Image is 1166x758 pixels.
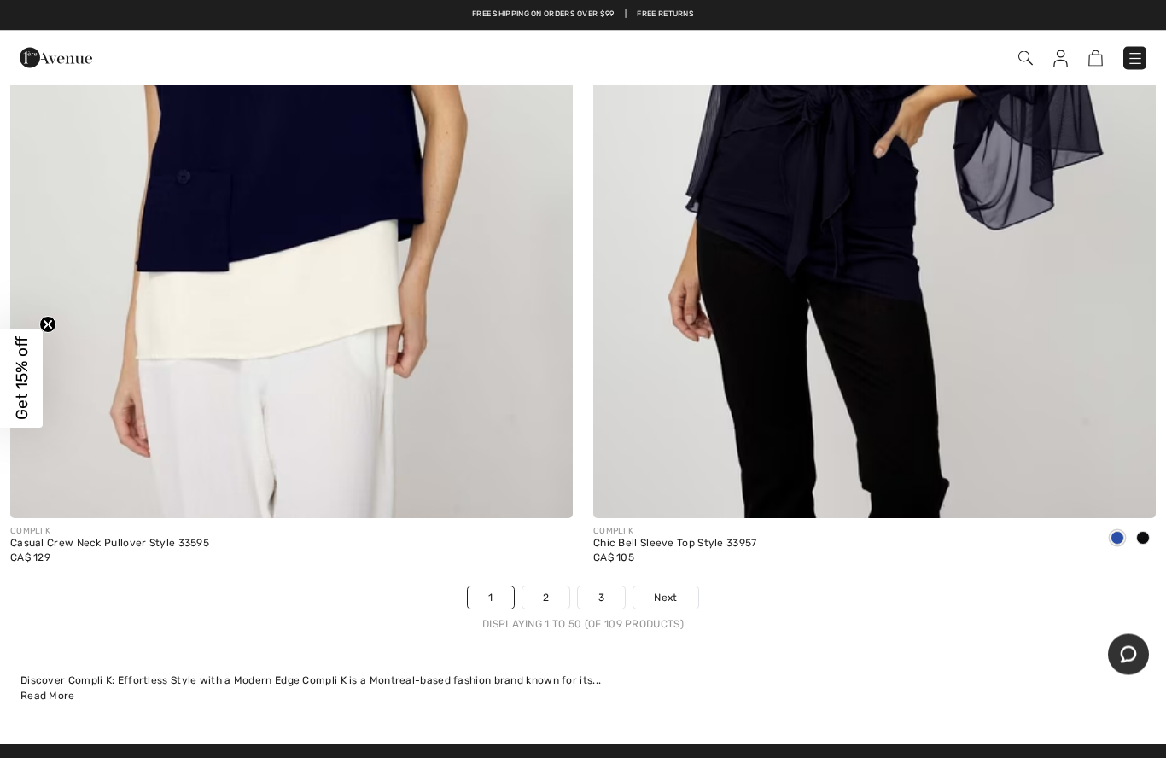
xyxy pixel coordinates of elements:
[593,526,757,539] div: COMPLI K
[578,587,625,609] a: 3
[20,673,1146,689] div: Discover Compli K: Effortless Style with a Modern Edge Compli K is a Montreal-based fashion brand...
[522,587,569,609] a: 2
[10,526,209,539] div: COMPLI K
[1088,50,1103,67] img: Shopping Bag
[472,9,615,20] a: Free shipping on orders over $99
[12,337,32,421] span: Get 15% off
[593,539,757,551] div: Chic Bell Sleeve Top Style 33957
[20,691,75,703] span: Read More
[593,552,634,564] span: CA$ 105
[20,49,92,65] a: 1ère Avenue
[10,539,209,551] div: Casual Crew Neck Pullover Style 33595
[1108,634,1149,677] iframe: Opens a widget where you can chat to one of our agents
[1053,50,1068,67] img: My Info
[633,587,697,609] a: Next
[39,317,56,334] button: Close teaser
[637,9,694,20] a: Free Returns
[20,41,92,75] img: 1ère Avenue
[625,9,627,20] span: |
[654,591,677,606] span: Next
[1127,50,1144,67] img: Menu
[10,552,50,564] span: CA$ 129
[1018,51,1033,66] img: Search
[1130,526,1156,554] div: Black
[468,587,513,609] a: 1
[1105,526,1130,554] div: Navy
